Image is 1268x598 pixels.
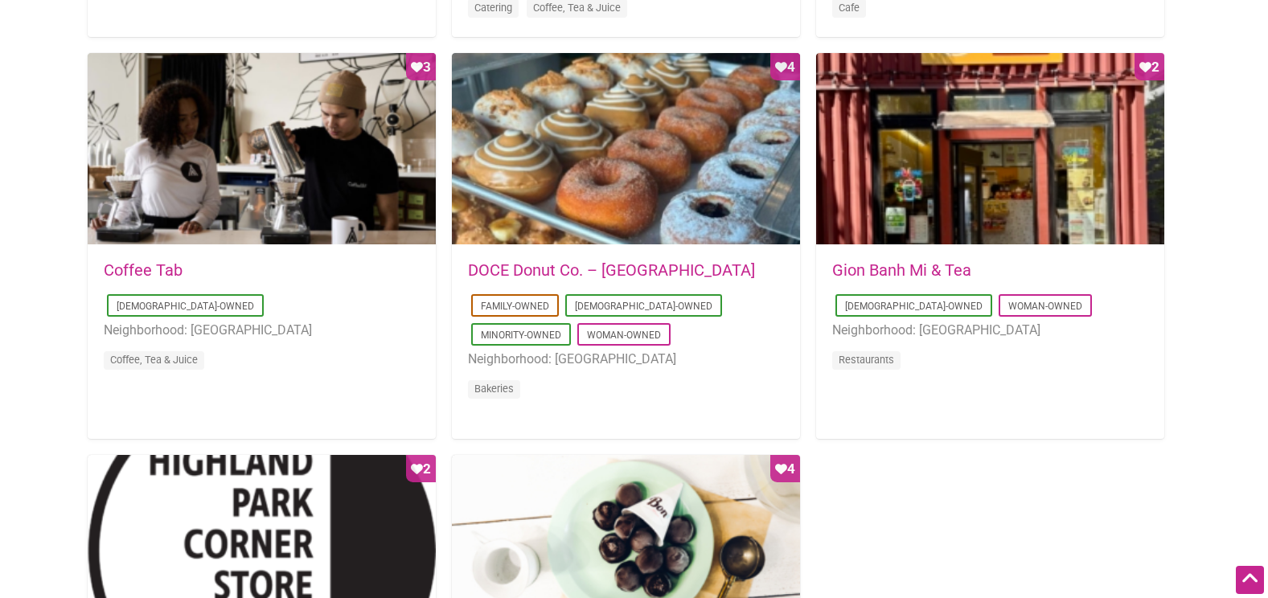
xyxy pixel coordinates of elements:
[839,2,860,14] a: Cafe
[845,301,983,312] a: [DEMOGRAPHIC_DATA]-Owned
[474,2,512,14] a: Catering
[117,301,254,312] a: [DEMOGRAPHIC_DATA]-Owned
[104,320,420,341] li: Neighborhood: [GEOGRAPHIC_DATA]
[533,2,621,14] a: Coffee, Tea & Juice
[110,354,198,366] a: Coffee, Tea & Juice
[587,330,661,341] a: Woman-Owned
[1236,566,1264,594] div: Scroll Back to Top
[839,354,894,366] a: Restaurants
[481,330,561,341] a: Minority-Owned
[104,260,183,280] a: Coffee Tab
[575,301,712,312] a: [DEMOGRAPHIC_DATA]-Owned
[468,349,784,370] li: Neighborhood: [GEOGRAPHIC_DATA]
[832,320,1148,341] li: Neighborhood: [GEOGRAPHIC_DATA]
[1008,301,1082,312] a: Woman-Owned
[832,260,971,280] a: Gion Banh Mi & Tea
[481,301,549,312] a: Family-Owned
[468,260,755,280] a: DOCE Donut Co. – [GEOGRAPHIC_DATA]
[474,383,514,395] a: Bakeries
